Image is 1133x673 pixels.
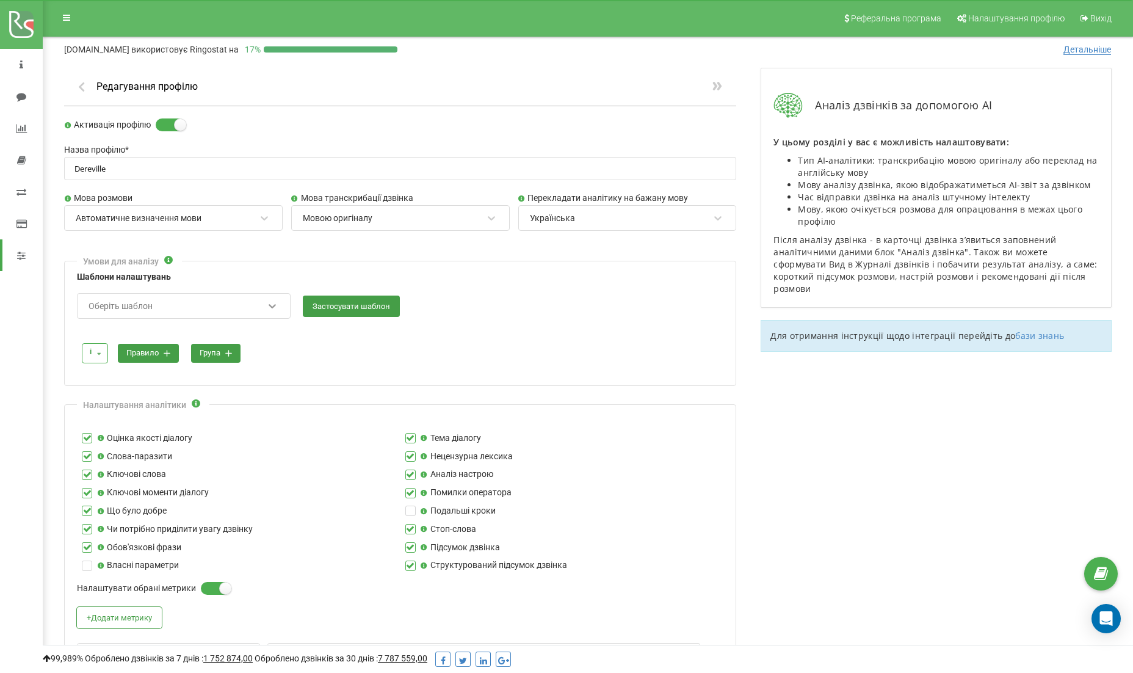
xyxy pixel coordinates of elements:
[798,191,1099,203] li: Час відправки дзвінка на аналіз штучному інтелекту
[97,450,172,464] label: Слова-паразити
[191,344,241,363] button: група
[83,399,186,411] div: Налаштування аналітики
[97,468,166,481] label: Ключові слова
[1063,45,1111,55] span: Детальніше
[421,468,493,481] label: Аналіз настрою
[83,255,159,267] div: Умови для аналізу
[77,271,723,284] label: Шаблони налаштувань
[421,432,481,445] label: Тема діалогу
[239,43,264,56] p: 17 %
[421,504,496,518] label: Подальші кроки
[203,653,253,663] u: 1 752 874,00
[90,346,92,358] div: і
[421,486,512,500] label: Помилки оператора
[303,213,372,224] div: Мовою оригіналу
[421,559,567,572] label: Структурований підсумок дзвінка
[798,203,1099,228] li: Мову, якою очікується розмова для опрацювання в межах цього профілю
[798,179,1099,191] li: Мову аналізу дзвінка, якою відображатиметься AI-звіт за дзвінком
[85,653,253,663] span: Оброблено дзвінків за 7 днів :
[968,13,1065,23] span: Налаштування профілю
[421,523,476,536] label: Стоп-слова
[97,432,192,445] label: Оцінка якості діалогу
[76,213,201,224] div: Автоматичне визначення мови
[97,541,181,555] label: Обов'язкові фрази
[798,155,1099,179] li: Тип AI-аналітики: транскрибацію мовою оригіналу або переклад на англійську мову
[378,653,427,663] u: 7 787 559,00
[773,136,1099,148] p: У цьому розділі у вас є можливість налаштовувати:
[1091,604,1121,633] div: Open Intercom Messenger
[303,296,400,317] button: Застосувати шаблон
[291,192,510,205] label: Мова транскрибації дзвінка
[851,13,941,23] span: Реферальна програма
[64,43,239,56] p: [DOMAIN_NAME]
[97,504,167,518] label: Що було добре
[255,653,427,663] span: Оброблено дзвінків за 30 днів :
[421,450,513,464] label: Нецензурна лексика
[77,607,162,628] button: +Додати метрику
[89,302,153,310] div: Оберіть шаблон
[770,330,1102,342] p: Для отримання інструкції щодо інтеграції перейдіть до
[1015,330,1064,341] a: бази знань
[9,11,34,38] img: ringostat logo
[131,45,239,54] span: використовує Ringostat на
[64,118,151,132] label: Активація профілю
[43,653,83,663] span: 99,989%
[1090,13,1112,23] span: Вихід
[96,81,198,92] h1: Редагування профілю
[421,541,500,555] label: Підсумок дзвінка
[64,157,736,181] input: Назва профілю
[530,213,575,224] div: Українська
[64,192,283,205] label: Мова розмови
[118,344,179,363] button: правило
[773,93,1099,118] div: Аналіз дзвінків за допомогою AI
[97,486,209,500] label: Ключові моменти діалогу
[64,144,736,157] label: Назва профілю *
[77,582,196,595] label: Налаштувати обрані метрики
[518,192,737,205] label: Перекладати аналітику на бажану мову
[97,523,253,536] label: Чи потрібно приділити увагу дзвінку
[773,234,1099,295] p: Після аналізу дзвінка - в карточці дзвінка зʼявиться заповнений аналітичними даними блок "Аналіз ...
[97,559,179,572] label: Власні параметри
